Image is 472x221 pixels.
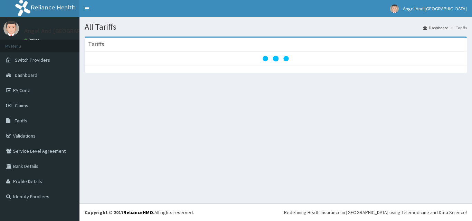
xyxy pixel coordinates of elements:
[15,57,50,63] span: Switch Providers
[15,118,27,124] span: Tariffs
[262,45,290,72] svg: audio-loading
[85,209,154,215] strong: Copyright © 2017 .
[85,22,467,31] h1: All Tariffs
[24,28,110,34] p: Angel And [GEOGRAPHIC_DATA]
[449,25,467,31] li: Tariffs
[390,4,399,13] img: User Image
[15,102,28,109] span: Claims
[3,21,19,36] img: User Image
[24,38,41,42] a: Online
[123,209,153,215] a: RelianceHMO
[79,203,472,221] footer: All rights reserved.
[284,209,467,216] div: Redefining Heath Insurance in [GEOGRAPHIC_DATA] using Telemedicine and Data Science!
[403,6,467,12] span: Angel And [GEOGRAPHIC_DATA]
[423,25,449,31] a: Dashboard
[15,72,37,78] span: Dashboard
[88,41,104,47] h3: Tariffs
